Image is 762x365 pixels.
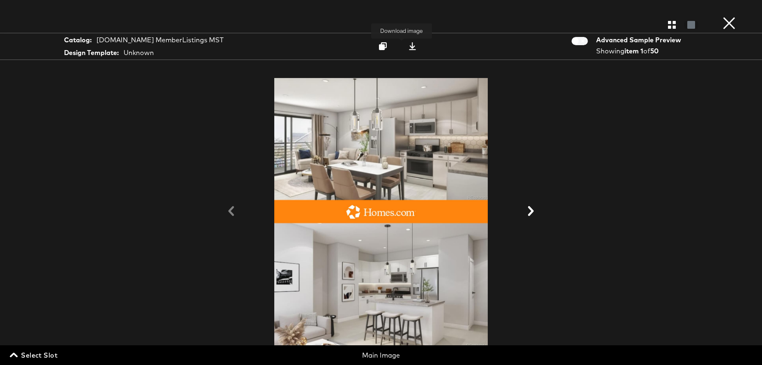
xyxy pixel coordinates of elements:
[596,35,684,45] div: Advanced Sample Preview
[11,349,57,361] span: Select Slot
[650,47,659,55] strong: 50
[259,351,503,360] div: Main Image
[8,349,61,361] button: Select Slot
[96,35,224,45] div: [DOMAIN_NAME] MemberListings MST
[64,35,92,45] strong: Catalog:
[624,47,643,55] strong: item 1
[596,46,684,56] div: Showing of
[124,48,154,57] div: Unknown
[64,48,119,57] strong: Design Template:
